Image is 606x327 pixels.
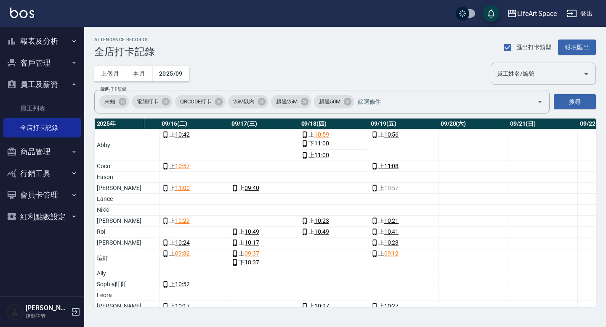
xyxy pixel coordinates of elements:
[94,279,144,290] td: Sophia阡阡
[175,184,190,193] a: 11:00
[245,258,259,267] a: 18:37
[371,184,436,193] div: 上
[94,237,144,248] td: [PERSON_NAME]
[301,151,367,160] div: 上
[516,43,552,52] span: 匯出打卡類型
[314,95,354,108] div: 超過50M
[94,301,144,312] td: [PERSON_NAME]
[384,238,399,247] a: 10:23
[314,139,329,148] a: 11:00
[152,66,189,82] button: 2025/09
[314,216,329,225] a: 10:23
[100,86,127,92] label: 篩選打卡記錄
[384,216,399,225] a: 10:21
[175,280,190,289] a: 10:52
[3,141,81,163] button: 商品管理
[94,66,126,82] button: 上個月
[175,98,217,106] span: QRCODE打卡
[175,249,190,258] a: 09:32
[132,95,173,108] div: 電腦打卡
[301,302,367,311] div: 上
[228,98,260,106] span: 25M以內
[7,303,24,320] img: Person
[533,95,547,108] button: Open
[384,130,399,139] a: 10:56
[371,302,436,311] div: 上
[99,95,129,108] div: 未知
[3,30,81,52] button: 報表及分析
[314,227,329,236] a: 10:49
[369,119,439,129] th: 09/19(五)
[301,216,367,225] div: 上
[371,216,436,225] div: 上
[162,280,227,289] div: 上
[94,248,144,268] td: 瑄軒
[371,162,436,171] div: 上
[301,139,367,148] div: 下
[162,130,227,139] div: 上
[94,268,144,279] td: Ally
[26,312,69,320] p: 後勤主管
[371,130,436,139] div: 上
[245,238,259,247] a: 10:17
[508,119,578,129] th: 09/21(日)
[371,238,436,247] div: 上
[3,206,81,228] button: 紅利點數設定
[3,184,81,206] button: 會員卡管理
[126,66,152,82] button: 本月
[3,52,81,74] button: 客戶管理
[384,227,399,236] a: 10:41
[229,119,299,129] th: 09/17(三)
[94,46,155,58] h3: 全店打卡記錄
[94,119,144,129] th: 2025 年
[175,302,190,311] a: 10:17
[314,302,329,311] a: 10:27
[162,184,227,193] div: 上
[3,99,81,118] a: 員工列表
[10,8,34,18] img: Logo
[314,151,329,160] a: 11:00
[26,304,69,312] h5: [PERSON_NAME]
[162,302,227,311] div: 上
[314,98,346,106] span: 超過50M
[175,238,190,247] a: 10:24
[159,119,229,129] th: 09/16(二)
[3,74,81,95] button: 員工及薪資
[301,130,367,139] div: 上
[356,95,522,109] input: 篩選條件
[94,194,144,205] td: Lance
[175,95,226,108] div: QRCODE打卡
[132,98,164,106] span: 電腦打卡
[175,130,190,139] a: 10:42
[558,40,596,55] button: 報表匯出
[231,258,297,267] div: 下
[231,184,297,193] div: 上
[99,98,120,106] span: 未知
[94,172,144,183] td: Eason
[175,216,190,225] a: 10:29
[301,227,367,236] div: 上
[94,290,144,301] td: Leora
[162,162,227,171] div: 上
[94,37,155,42] h2: ATTENDANCE RECORDS
[245,184,259,193] a: 09:40
[231,227,297,236] div: 上
[271,98,303,106] span: 超過25M
[371,227,436,236] div: 上
[371,249,436,258] div: 上
[175,162,190,171] a: 10:57
[384,249,399,258] a: 09:12
[384,302,399,311] a: 10:27
[94,216,144,227] td: [PERSON_NAME]
[504,5,560,22] button: LifeArt Space
[3,163,81,185] button: 行銷工具
[94,129,144,161] td: Abby
[299,119,369,129] th: 09/18(四)
[384,184,399,193] span: 10:57
[94,183,144,194] td: [PERSON_NAME]
[94,161,144,172] td: Coco
[245,227,259,236] a: 10:49
[231,238,297,247] div: 上
[554,94,596,110] button: 搜尋
[245,249,259,258] a: 09:37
